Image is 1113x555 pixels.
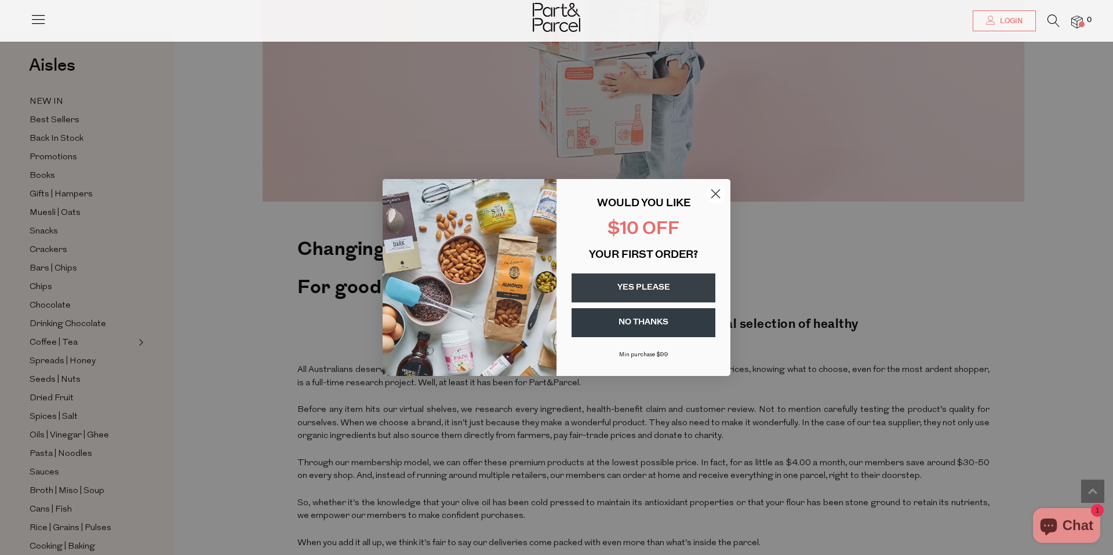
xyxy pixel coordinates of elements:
a: Login [973,10,1036,31]
a: 0 [1071,16,1083,28]
span: Min purchase $99 [619,352,668,358]
span: 0 [1084,15,1094,25]
img: Part&Parcel [533,3,580,32]
button: YES PLEASE [572,273,715,302]
inbox-online-store-chat: Shopify online store chat [1030,508,1104,546]
span: Login [997,16,1023,26]
button: Close dialog [705,184,726,204]
button: NO THANKS [572,308,715,337]
span: WOULD YOU LIKE [597,199,690,209]
span: YOUR FIRST ORDER? [589,250,698,261]
img: 43fba0fb-7538-40bc-babb-ffb1a4d097bc.jpeg [383,179,556,376]
span: $10 OFF [608,221,679,239]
